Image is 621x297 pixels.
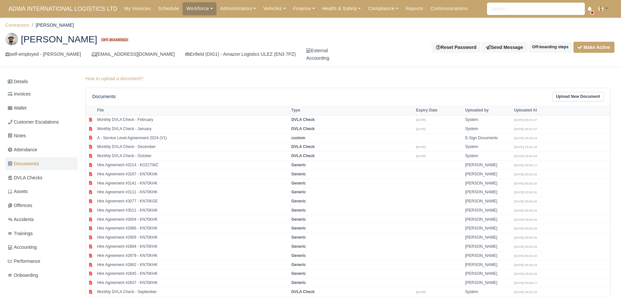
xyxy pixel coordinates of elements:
[416,127,426,131] small: [DATE]
[5,227,78,240] a: Trainings
[96,133,290,142] td: A - Service Level Agreenment 2024 (V1)
[96,115,290,124] td: Monthly DVLA Check - February
[432,42,481,53] button: Reset Password
[514,245,537,248] small: [DATE] 00:00:25
[514,136,537,140] small: [DATE] 20:29:19
[5,3,121,15] a: ADWA INTERNATIONAL LOGISTICS LTD
[291,154,315,158] strong: DVLA Check
[514,254,537,258] small: [DATE] 00:00:22
[414,105,464,115] th: Expiry Date
[291,253,306,258] strong: Generic
[291,208,306,213] strong: Generic
[291,244,306,249] strong: Generic
[96,152,290,161] td: Monthly DVLA Check - October
[416,290,426,294] small: [DATE]
[5,241,78,254] a: Accounting
[96,160,290,170] td: Hire Agreement #3214 - KO21TWZ
[21,35,97,44] span: [PERSON_NAME]
[514,145,537,149] small: [DATE] 16:01:24
[8,174,42,182] span: DVLA Checks
[416,118,426,122] small: [DATE]
[514,182,537,185] small: [DATE] 00:00:25
[5,116,78,128] a: Customer Escalations
[291,190,306,194] strong: Generic
[573,42,614,53] button: Make Active
[96,215,290,224] td: Hire Agreement #3004 - KN70KHK
[8,230,33,237] span: Trainings
[529,42,572,53] button: Off-boarding steps
[96,288,290,297] td: Monthly DVLA Check - September
[291,163,306,167] strong: Generic
[5,185,78,198] a: Assets
[291,271,306,276] strong: Generic
[464,170,512,179] td: [PERSON_NAME]
[464,160,512,170] td: [PERSON_NAME]
[514,236,537,239] small: [DATE] 00:00:25
[464,251,512,260] td: [PERSON_NAME]
[514,163,537,167] small: [DATE] 00:00:17
[96,188,290,197] td: Hire Agreement #3111 - KN70KHK
[5,2,121,15] span: ADWA INTERNATIONAL LOGISTICS LTD
[364,2,402,15] a: Compliance
[155,2,183,15] a: Schedule
[5,76,78,88] a: Details
[291,217,306,222] strong: Generic
[96,124,290,133] td: Monthly DVLA Check - January
[464,242,512,251] td: [PERSON_NAME]
[464,288,512,297] td: System
[8,132,26,140] span: Notes
[487,3,585,15] input: Search...
[259,2,289,15] a: Vehicles
[96,142,290,152] td: Monthly DVLA Check - December
[514,154,537,158] small: [DATE] 00:01:54
[464,224,512,233] td: [PERSON_NAME]
[96,197,290,206] td: Hire Agreement #3077 - KN70KGE
[464,152,512,161] td: System
[96,242,290,251] td: Hire Agreement #2894 - KN70KHK
[464,133,512,142] td: E-Sign Documents
[289,2,318,15] a: Finance
[183,2,216,15] a: Workforce
[5,143,78,156] a: Attendance
[552,92,604,101] a: Upload New Document
[96,105,290,115] th: File
[92,94,116,99] h6: Documents
[514,127,537,131] small: [DATE] 00:01:47
[96,278,290,288] td: Hire Agreement #2837 - KN70KHK
[464,260,512,269] td: [PERSON_NAME]
[29,22,74,29] li: [PERSON_NAME]
[291,280,306,285] strong: Generic
[5,157,78,170] a: Documents
[8,146,37,154] span: Attendance
[464,197,512,206] td: [PERSON_NAME]
[402,2,427,15] a: Reports
[514,290,537,294] small: [DATE] 00:01:15
[512,105,561,115] th: Uploaded At
[291,136,305,140] strong: custom
[85,76,143,81] a: How to upload a document?
[8,90,31,98] span: Invoices
[291,181,306,186] strong: Generic
[96,224,290,233] td: Hire Agreement #2966 - KN70KHK
[5,171,78,184] a: DVLA Checks
[318,2,365,15] a: Health & Safety
[514,227,537,230] small: [DATE] 00:00:28
[5,102,78,114] a: Wallet
[464,215,512,224] td: [PERSON_NAME]
[291,226,306,230] strong: Generic
[291,290,315,294] strong: DVLA Check
[464,278,512,288] td: [PERSON_NAME]
[514,281,537,285] small: [DATE] 00:00:17
[5,51,81,58] div: self-employed - [PERSON_NAME]
[96,233,290,242] td: Hire Agreement #2909 - KN70KHK
[96,260,290,269] td: Hire Agreement #2862 - KN70KHK
[464,233,512,242] td: [PERSON_NAME]
[8,216,34,223] span: Accidents
[291,144,315,149] strong: DVLA Check
[5,88,78,100] a: Invoices
[464,105,512,115] th: Uploaded by
[416,154,426,158] small: [DATE]
[8,118,59,126] span: Customer Escalations
[8,104,26,112] span: Wallet
[291,235,306,240] strong: Generic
